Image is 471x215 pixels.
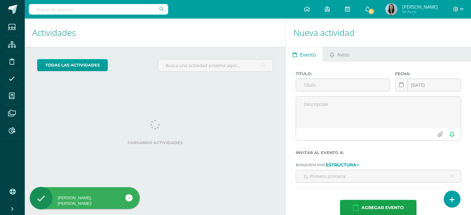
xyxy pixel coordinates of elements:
h1: Actividades [32,19,278,47]
label: Fecha: [395,71,461,76]
input: Título [296,79,390,91]
a: Evento [286,47,323,62]
input: Busca un usuario... [29,4,168,15]
label: Invitar al evento a: [296,150,461,155]
input: Ej. Primero primaria [296,170,461,182]
a: Aviso [323,47,356,62]
div: [PERSON_NAME], [PERSON_NAME]! [30,195,140,206]
h1: Nueva actividad [293,19,464,47]
input: Fecha de entrega [395,79,461,91]
a: todas las Actividades [37,59,108,71]
img: 5a6f75ce900a0f7ea551130e923f78ee.png [385,3,398,15]
span: 14 [368,8,374,15]
input: Busca una actividad próxima aquí... [158,59,273,71]
a: Estructura [326,162,360,167]
span: Búsqueda por: [296,163,326,167]
label: Cargando actividades [37,140,273,145]
label: Título: [296,71,390,76]
span: Mi Perfil [402,9,438,15]
strong: Estructura [326,162,356,168]
span: Aviso [337,47,350,62]
span: Evento [300,47,316,62]
span: [PERSON_NAME] [402,4,438,10]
